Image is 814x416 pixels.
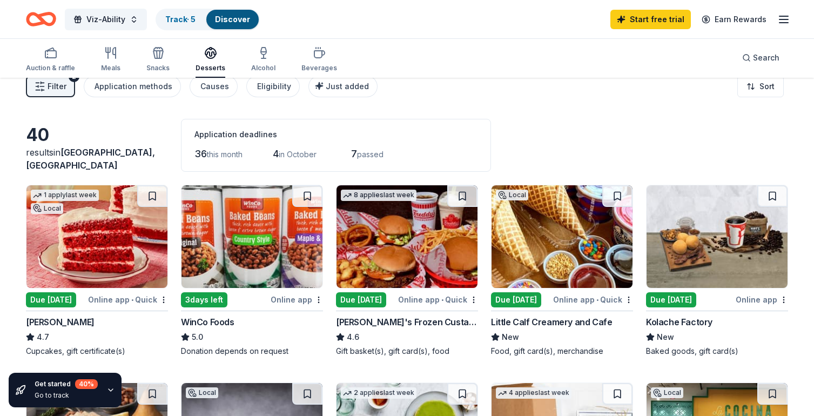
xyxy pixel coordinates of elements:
button: Causes [190,76,238,97]
img: Image for WinCo Foods [181,185,322,288]
button: Filter2 [26,76,75,97]
a: Image for WinCo Foods3days leftOnline appWinCo Foods5.0Donation depends on request [181,185,323,357]
div: 1 apply last week [31,190,99,201]
div: Donation depends on request [181,346,323,357]
button: Track· 5Discover [156,9,260,30]
div: Baked goods, gift card(s) [646,346,788,357]
div: Get started [35,379,98,389]
div: 2 applies last week [341,387,416,399]
span: 7 [351,148,357,159]
div: results [26,146,168,172]
div: Go to track [35,391,98,400]
div: Food, gift card(s), merchandise [491,346,633,357]
div: Local [31,203,63,214]
div: Online app Quick [398,293,478,306]
div: 40 % [75,379,98,389]
div: Meals [101,64,120,72]
span: • [131,296,133,304]
a: Home [26,6,56,32]
button: Desserts [196,42,225,78]
a: Discover [215,15,250,24]
span: passed [357,150,384,159]
img: Image for Susie Cakes [26,185,167,288]
a: Image for Kolache FactoryDue [DATE]Online appKolache FactoryNewBaked goods, gift card(s) [646,185,788,357]
img: Image for Freddy's Frozen Custard & Steakburgers [337,185,477,288]
button: Alcohol [251,42,275,78]
div: Kolache Factory [646,316,712,328]
div: Due [DATE] [336,292,386,307]
div: [PERSON_NAME] [26,316,95,328]
div: Local [496,190,528,200]
span: Viz-Ability [86,13,125,26]
div: 8 applies last week [341,190,416,201]
div: 4 applies last week [496,387,571,399]
img: Image for Little Calf Creamery and Cafe [492,185,633,288]
a: Track· 5 [165,15,196,24]
div: Due [DATE] [26,292,76,307]
span: • [596,296,598,304]
button: Sort [737,76,784,97]
a: Earn Rewards [695,10,773,29]
div: Eligibility [257,80,291,93]
div: Online app [271,293,323,306]
div: WinCo Foods [181,316,234,328]
div: Auction & raffle [26,64,75,72]
span: Sort [759,80,775,93]
div: Snacks [146,64,170,72]
div: Local [651,387,683,398]
a: Start free trial [610,10,691,29]
div: 3 days left [181,292,227,307]
button: Auction & raffle [26,42,75,78]
div: Beverages [301,64,337,72]
span: 4.6 [347,331,359,344]
div: Application deadlines [194,128,477,141]
span: in October [279,150,317,159]
div: Alcohol [251,64,275,72]
div: Gift basket(s), gift card(s), food [336,346,478,357]
a: Image for Little Calf Creamery and CafeLocalDue [DATE]Online app•QuickLittle Calf Creamery and Ca... [491,185,633,357]
div: Little Calf Creamery and Cafe [491,316,612,328]
div: Cupcakes, gift certificate(s) [26,346,168,357]
div: Online app Quick [88,293,168,306]
div: Local [186,387,218,398]
span: in [26,147,155,171]
span: 4.7 [37,331,49,344]
img: Image for Kolache Factory [647,185,788,288]
span: this month [207,150,243,159]
button: Eligibility [246,76,300,97]
span: Filter [48,80,66,93]
button: Meals [101,42,120,78]
button: Beverages [301,42,337,78]
button: Search [734,47,788,69]
span: 5.0 [192,331,203,344]
button: Application methods [84,76,181,97]
span: Search [753,51,779,64]
span: • [441,296,443,304]
div: Causes [200,80,229,93]
a: Image for Susie Cakes1 applylast weekLocalDue [DATE]Online app•Quick[PERSON_NAME]4.7Cupcakes, gif... [26,185,168,357]
span: Just added [326,82,369,91]
span: 36 [194,148,207,159]
span: 4 [273,148,279,159]
span: New [502,331,519,344]
span: New [657,331,674,344]
button: Just added [308,76,378,97]
div: 40 [26,124,168,146]
div: Desserts [196,64,225,72]
a: Image for Freddy's Frozen Custard & Steakburgers8 applieslast weekDue [DATE]Online app•Quick[PERS... [336,185,478,357]
div: Online app [736,293,788,306]
div: Due [DATE] [646,292,696,307]
div: Online app Quick [553,293,633,306]
button: Snacks [146,42,170,78]
span: [GEOGRAPHIC_DATA], [GEOGRAPHIC_DATA] [26,147,155,171]
div: Application methods [95,80,172,93]
div: Due [DATE] [491,292,541,307]
button: Viz-Ability [65,9,147,30]
div: [PERSON_NAME]'s Frozen Custard & Steakburgers [336,316,478,328]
